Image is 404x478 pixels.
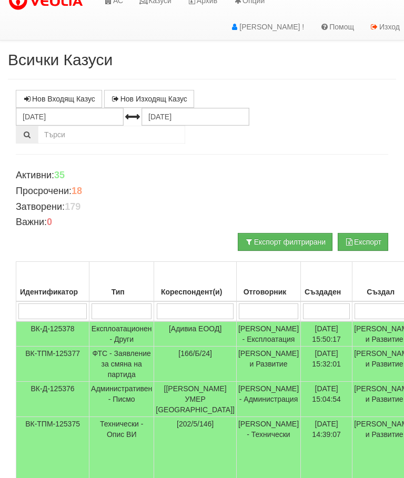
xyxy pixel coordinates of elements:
[16,217,388,228] h4: Важни:
[301,262,352,302] th: Създаден: No sort applied, activate to apply an ascending sort
[16,382,89,417] td: ВК-Д-125376
[16,347,89,382] td: ВК-ТПМ-125377
[238,233,332,251] button: Експорт филтрирани
[47,217,52,227] b: 0
[236,262,300,302] th: Отговорник: No sort applied, activate to apply an ascending sort
[236,347,300,382] td: [PERSON_NAME] и Развитие
[177,420,214,428] span: [202/5/146]
[338,233,388,251] button: Експорт
[301,382,352,417] td: [DATE] 15:04:54
[302,284,350,299] div: Създаден
[16,90,102,108] a: Нов Входящ Казус
[238,284,299,299] div: Отговорник
[301,321,352,347] td: [DATE] 15:50:17
[156,384,235,414] span: [[PERSON_NAME] УМЕР [GEOGRAPHIC_DATA]]
[178,349,212,358] span: [166/Б/24]
[301,347,352,382] td: [DATE] 15:32:01
[8,51,396,68] h2: Всички Казуси
[312,14,362,40] a: Помощ
[169,324,221,333] span: [Адивиа ЕООД]
[16,321,89,347] td: ВК-Д-125378
[16,186,388,197] h4: Просрочени:
[54,170,65,180] b: 35
[104,90,194,108] a: Нов Изходящ Казус
[89,321,154,347] td: Експлоатационен - Други
[65,201,80,212] b: 179
[156,284,235,299] div: Кореспондент(и)
[89,262,154,302] th: Тип: No sort applied, activate to apply an ascending sort
[16,202,388,212] h4: Затворени:
[154,262,237,302] th: Кореспондент(и): No sort applied, activate to apply an ascending sort
[18,284,87,299] div: Идентификатор
[236,382,300,417] td: [PERSON_NAME] - Администрация
[89,382,154,417] td: Административен - Писмо
[16,262,89,302] th: Идентификатор: No sort applied, activate to apply an ascending sort
[91,284,152,299] div: Тип
[222,14,312,40] a: [PERSON_NAME] !
[236,321,300,347] td: [PERSON_NAME] - Експлоатация
[16,170,388,181] h4: Активни:
[89,347,154,382] td: ФТС - Заявление за смяна на партида
[38,126,185,144] input: Търсене по Идентификатор, Бл/Вх/Ап, Тип, Описание, Моб. Номер, Имейл, Файл, Коментар,
[72,186,82,196] b: 18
